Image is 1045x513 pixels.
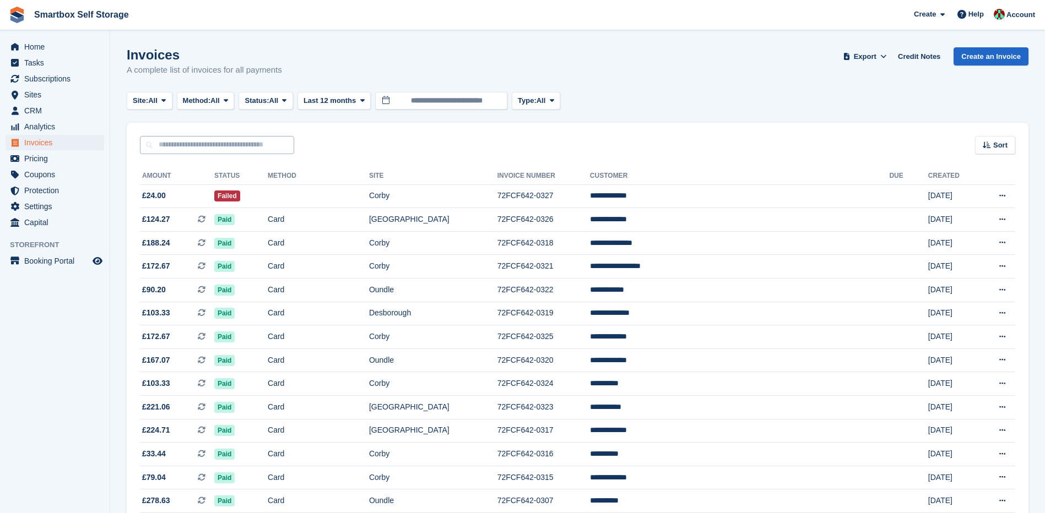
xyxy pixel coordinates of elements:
[177,92,235,110] button: Method: All
[6,135,104,150] a: menu
[518,95,537,106] span: Type:
[369,325,497,349] td: Corby
[6,39,104,54] a: menu
[6,183,104,198] a: menu
[537,95,546,106] span: All
[214,331,235,342] span: Paid
[6,87,104,102] a: menu
[142,354,170,366] span: £167.07
[142,214,170,225] span: £124.27
[127,64,282,77] p: A complete list of invoices for all payments
[268,348,369,372] td: Card
[6,167,104,182] a: menu
[512,92,560,110] button: Type: All
[127,92,172,110] button: Site: All
[24,87,90,102] span: Sites
[497,167,590,185] th: Invoice Number
[369,302,497,325] td: Desborough
[24,39,90,54] span: Home
[24,55,90,70] span: Tasks
[914,9,936,20] span: Create
[297,92,371,110] button: Last 12 months
[1006,9,1035,20] span: Account
[6,103,104,118] a: menu
[142,190,166,201] span: £24.00
[214,402,235,413] span: Paid
[24,183,90,198] span: Protection
[142,495,170,506] span: £278.63
[304,95,356,106] span: Last 12 months
[214,449,235,460] span: Paid
[928,167,978,185] th: Created
[497,466,590,489] td: 72FCF642-0315
[6,71,104,86] a: menu
[894,47,945,66] a: Credit Notes
[214,472,235,483] span: Paid
[369,167,497,185] th: Site
[993,140,1008,151] span: Sort
[24,71,90,86] span: Subscriptions
[841,47,889,66] button: Export
[497,231,590,255] td: 72FCF642-0318
[497,419,590,443] td: 72FCF642-0317
[590,167,890,185] th: Customer
[928,396,978,419] td: [DATE]
[142,260,170,272] span: £172.67
[497,348,590,372] td: 72FCF642-0320
[142,401,170,413] span: £221.06
[369,348,497,372] td: Oundle
[9,7,25,23] img: stora-icon-8386f47178a22dfd0bd8f6a31ec36ba5ce8667c1dd55bd0f319d3a0aa187defe.svg
[268,208,369,232] td: Card
[928,302,978,325] td: [DATE]
[142,472,166,483] span: £79.04
[24,135,90,150] span: Invoices
[497,372,590,396] td: 72FCF642-0324
[24,253,90,269] span: Booking Portal
[497,279,590,302] td: 72FCF642-0322
[369,372,497,396] td: Corby
[369,279,497,302] td: Oundle
[268,396,369,419] td: Card
[928,208,978,232] td: [DATE]
[497,443,590,466] td: 72FCF642-0316
[140,167,214,185] th: Amount
[6,253,104,269] a: menu
[24,199,90,214] span: Settings
[142,307,170,319] span: £103.33
[142,378,170,389] span: £103.33
[24,215,90,230] span: Capital
[142,331,170,342] span: £172.67
[214,190,240,201] span: Failed
[268,325,369,349] td: Card
[928,466,978,489] td: [DATE]
[6,55,104,70] a: menu
[127,47,282,62] h1: Invoices
[268,167,369,185] th: Method
[928,419,978,443] td: [DATE]
[24,119,90,134] span: Analytics
[24,151,90,166] span: Pricing
[24,103,90,118] span: CRM
[214,238,235,249] span: Paid
[6,151,104,166] a: menu
[928,255,978,279] td: [DATE]
[369,419,497,443] td: [GEOGRAPHIC_DATA]
[10,239,110,250] span: Storefront
[497,255,590,279] td: 72FCF642-0321
[854,51,876,62] span: Export
[268,255,369,279] td: Card
[133,95,148,106] span: Site:
[214,167,268,185] th: Status
[6,215,104,230] a: menu
[928,325,978,349] td: [DATE]
[6,199,104,214] a: menu
[928,348,978,372] td: [DATE]
[954,47,1028,66] a: Create an Invoice
[497,489,590,513] td: 72FCF642-0307
[497,184,590,208] td: 72FCF642-0327
[142,237,170,249] span: £188.24
[369,443,497,466] td: Corby
[497,208,590,232] td: 72FCF642-0326
[214,378,235,389] span: Paid
[994,9,1005,20] img: Caren Ingold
